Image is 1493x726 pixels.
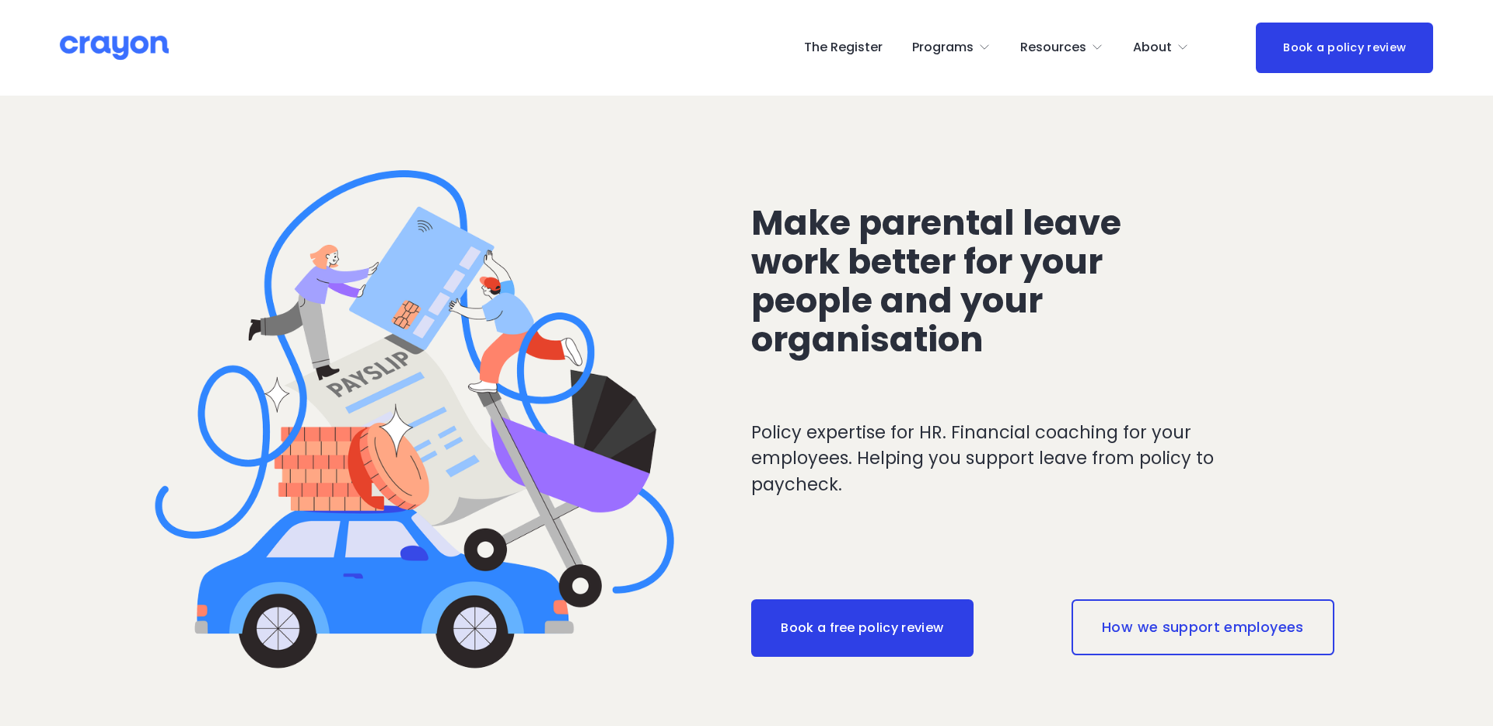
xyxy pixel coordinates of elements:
[912,35,991,60] a: folder dropdown
[1072,599,1334,655] a: How we support employees
[1133,35,1189,60] a: folder dropdown
[751,599,974,657] a: Book a free policy review
[751,420,1278,498] p: Policy expertise for HR. Financial coaching for your employees. Helping you support leave from po...
[804,35,883,60] a: The Register
[1020,37,1086,59] span: Resources
[1133,37,1172,59] span: About
[60,34,169,61] img: Crayon
[751,198,1129,364] span: Make parental leave work better for your people and your organisation
[1256,23,1433,73] a: Book a policy review
[912,37,974,59] span: Programs
[1020,35,1103,60] a: folder dropdown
